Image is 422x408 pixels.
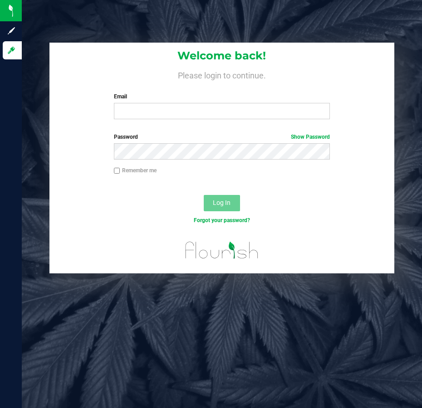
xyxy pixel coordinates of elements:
a: Show Password [291,134,330,140]
h4: Please login to continue. [49,69,394,80]
input: Remember me [114,168,120,174]
button: Log In [204,195,240,211]
label: Remember me [114,166,157,175]
inline-svg: Log in [7,46,16,55]
inline-svg: Sign up [7,26,16,35]
span: Log In [213,199,231,206]
h1: Welcome back! [49,50,394,62]
label: Email [114,92,330,101]
img: flourish_logo.svg [179,234,265,267]
span: Password [114,134,138,140]
a: Forgot your password? [194,217,250,223]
